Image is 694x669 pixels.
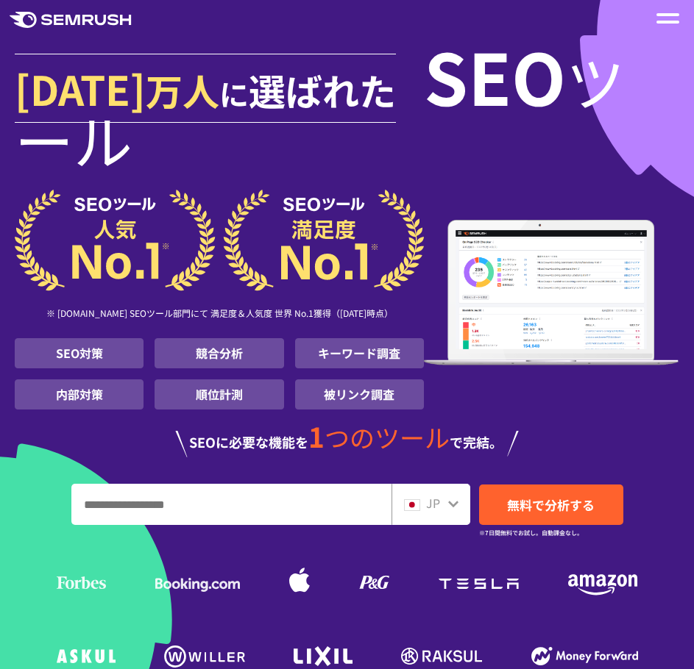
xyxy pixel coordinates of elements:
[479,484,623,525] a: 無料で分析する
[15,59,146,118] span: [DATE]
[155,338,283,368] li: 競合分析
[15,37,625,182] span: ツール
[15,379,144,409] li: 内部対策
[450,432,503,451] span: で完結。
[155,379,283,409] li: 順位計測
[15,291,424,338] div: ※ [DOMAIN_NAME] SEOツール部門にて 満足度＆人気度 世界 No.1獲得（[DATE]時点）
[295,379,424,409] li: 被リンク調査
[15,338,144,368] li: SEO対策
[249,63,396,116] span: 選ばれた
[15,409,679,458] div: SEOに必要な機能を
[479,526,583,540] small: ※7日間無料でお試し。自動課金なし。
[426,494,440,512] span: JP
[325,419,450,455] span: つのツール
[424,24,566,126] span: SEO
[146,63,219,116] span: 万人
[507,496,595,514] span: 無料で分析する
[72,484,391,524] input: URL、キーワードを入力してください
[219,72,249,115] span: に
[295,338,424,368] li: キーワード調査
[308,416,325,456] span: 1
